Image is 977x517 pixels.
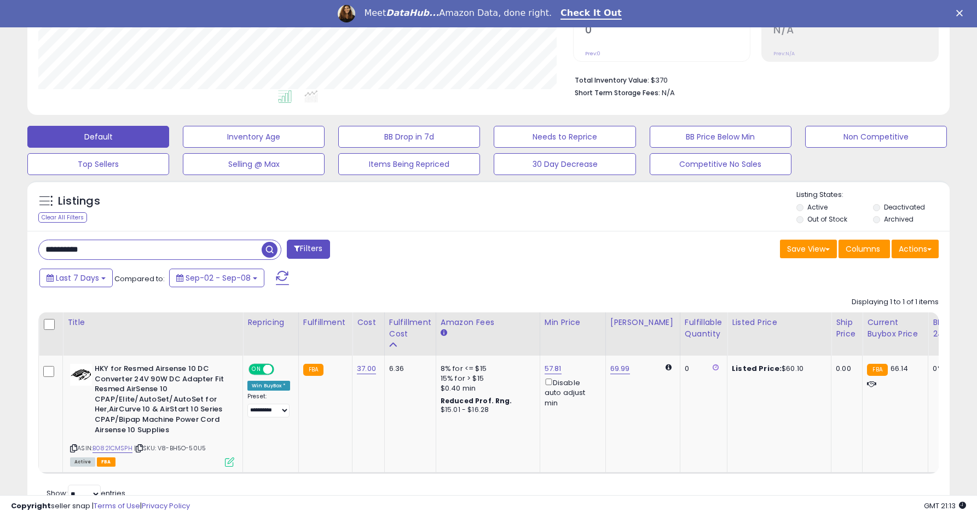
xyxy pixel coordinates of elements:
b: Reduced Prof. Rng. [441,396,512,405]
small: Prev: 0 [585,50,600,57]
h5: Listings [58,194,100,209]
span: Compared to: [114,274,165,284]
button: Inventory Age [183,126,325,148]
div: 15% for > $15 [441,374,531,384]
span: 66.14 [891,363,909,374]
button: Sep-02 - Sep-08 [169,269,264,287]
button: Needs to Reprice [494,126,635,148]
span: FBA [97,457,115,467]
div: Displaying 1 to 1 of 1 items [852,297,939,307]
button: Filters [287,240,329,259]
span: ON [250,365,263,374]
li: $370 [575,73,930,86]
label: Active [807,202,828,212]
label: Out of Stock [807,214,847,224]
button: 30 Day Decrease [494,153,635,175]
h2: 0 [585,24,750,38]
b: Total Inventory Value: [575,75,649,85]
div: BB Share 24h. [933,317,973,340]
div: Meet Amazon Data, done right. [364,8,552,19]
span: OFF [273,365,290,374]
div: Fulfillable Quantity [685,317,722,340]
div: [PERSON_NAME] [610,317,675,328]
a: Terms of Use [94,501,140,511]
a: 37.00 [357,363,376,374]
b: HKY for Resmed Airsense 10 DC Converter 24V 90W DC Adapter Fit Resmed AirSense 10 CPAP/Elite/Auto... [95,364,228,438]
p: Listing States: [796,190,950,200]
span: Sep-02 - Sep-08 [186,272,251,283]
b: Short Term Storage Fees: [575,88,660,97]
a: 69.99 [610,363,630,374]
div: Repricing [247,317,294,328]
div: $0.40 min [441,384,531,393]
div: 6.36 [389,364,427,374]
button: Actions [892,240,939,258]
button: BB Drop in 7d [338,126,480,148]
small: Amazon Fees. [441,328,447,338]
div: Win BuyBox * [247,381,290,391]
div: Close [956,10,967,16]
a: Check It Out [560,8,622,20]
label: Deactivated [884,202,925,212]
small: FBA [867,364,887,376]
span: Columns [846,243,880,254]
b: Listed Price: [732,363,782,374]
span: All listings currently available for purchase on Amazon [70,457,95,467]
div: Listed Price [732,317,826,328]
img: 41NEFO63sqL._SL40_.jpg [70,364,92,386]
div: Cost [357,317,380,328]
div: Amazon Fees [441,317,535,328]
label: Archived [884,214,914,224]
i: DataHub... [386,8,439,18]
button: Top Sellers [27,153,169,175]
a: 57.81 [545,363,562,374]
div: Fulfillment Cost [389,317,431,340]
button: Selling @ Max [183,153,325,175]
div: $60.10 [732,364,823,374]
span: Last 7 Days [56,272,99,283]
div: 8% for <= $15 [441,364,531,374]
span: Show: entries [47,488,125,498]
img: Profile image for Georgie [338,5,355,22]
button: Save View [780,240,837,258]
div: Clear All Filters [38,212,87,223]
button: Competitive No Sales [650,153,791,175]
div: 0 [685,364,719,374]
div: 0% [933,364,969,374]
small: Prev: N/A [773,50,795,57]
div: Disable auto adjust min [545,376,597,408]
div: ASIN: [70,364,234,466]
div: Preset: [247,393,290,417]
div: $15.01 - $16.28 [441,405,531,415]
div: Min Price [545,317,601,328]
span: | SKU: V8-BH5O-50U5 [134,444,206,452]
span: 2025-09-16 21:13 GMT [924,501,966,511]
h2: N/A [773,24,938,38]
button: Default [27,126,169,148]
button: Columns [839,240,890,258]
strong: Copyright [11,501,51,511]
button: Items Being Repriced [338,153,480,175]
div: Fulfillment [303,317,348,328]
a: Privacy Policy [142,501,190,511]
small: FBA [303,364,323,376]
span: N/A [662,88,675,98]
div: seller snap | | [11,501,190,512]
div: Ship Price [836,317,858,340]
div: Current Buybox Price [867,317,923,340]
div: Title [67,317,238,328]
button: Last 7 Days [39,269,113,287]
a: B0821CMSPH [93,444,132,453]
div: 0.00 [836,364,854,374]
button: BB Price Below Min [650,126,791,148]
button: Non Competitive [805,126,947,148]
